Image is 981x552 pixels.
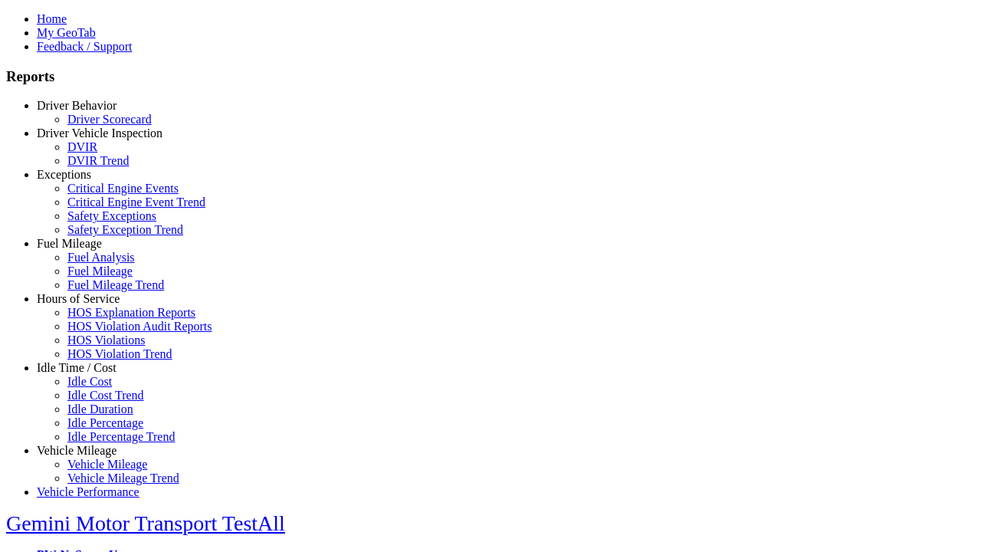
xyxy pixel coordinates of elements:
[37,99,116,112] a: Driver Behavior
[67,278,164,291] a: Fuel Mileage Trend
[67,264,133,278] a: Fuel Mileage
[37,361,116,374] a: Idle Time / Cost
[37,237,102,250] a: Fuel Mileage
[67,458,147,471] a: Vehicle Mileage
[37,485,139,498] a: Vehicle Performance
[67,389,144,402] a: Idle Cost Trend
[67,416,143,429] a: Idle Percentage
[67,347,172,360] a: HOS Violation Trend
[37,127,162,140] a: Driver Vehicle Inspection
[67,195,205,209] a: Critical Engine Event Trend
[37,26,96,39] a: My GeoTab
[67,154,129,167] a: DVIR Trend
[37,444,116,457] a: Vehicle Mileage
[67,251,135,264] a: Fuel Analysis
[6,511,285,535] a: Gemini Motor Transport TestAll
[67,375,112,388] a: Idle Cost
[67,402,133,416] a: Idle Duration
[67,306,195,319] a: HOS Explanation Reports
[67,472,179,485] a: Vehicle Mileage Trend
[67,209,156,222] a: Safety Exceptions
[67,320,212,333] a: HOS Violation Audit Reports
[67,333,145,347] a: HOS Violations
[37,292,120,305] a: Hours of Service
[67,140,97,153] a: DVIR
[37,12,67,25] a: Home
[37,168,91,181] a: Exceptions
[67,182,179,195] a: Critical Engine Events
[67,113,152,126] a: Driver Scorecard
[67,430,175,443] a: Idle Percentage Trend
[37,40,132,53] a: Feedback / Support
[67,223,183,236] a: Safety Exception Trend
[6,68,975,85] h3: Reports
